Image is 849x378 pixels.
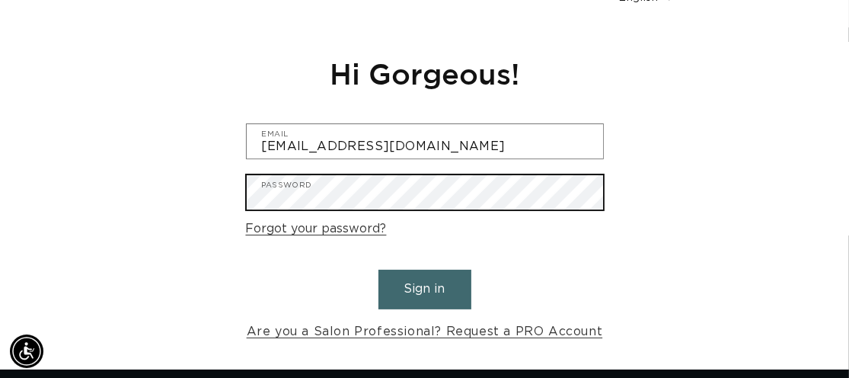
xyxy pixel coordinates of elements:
div: Accessibility Menu [10,335,43,368]
a: Forgot your password? [246,218,387,240]
input: Email [247,124,603,159]
iframe: Chat Widget [647,213,849,378]
a: Are you a Salon Professional? Request a PRO Account [247,321,603,343]
h1: Hi Gorgeous! [246,55,604,92]
button: Sign in [378,270,471,309]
